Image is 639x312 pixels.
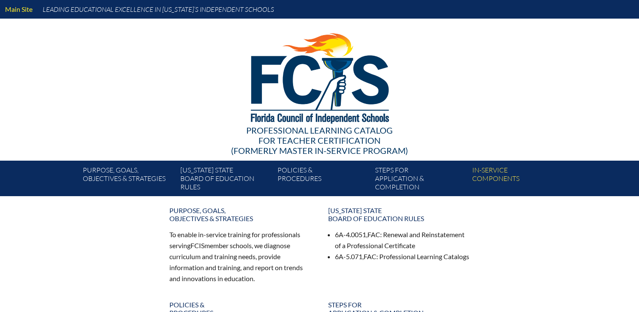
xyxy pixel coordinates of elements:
a: [US_STATE] StateBoard of Education rules [177,164,274,196]
img: FCISlogo221.eps [232,19,407,134]
a: Steps forapplication & completion [372,164,469,196]
a: Purpose, goals,objectives & strategies [164,203,316,226]
span: FAC [367,230,380,238]
li: 6A-5.071, : Professional Learning Catalogs [335,251,470,262]
p: To enable in-service training for professionals serving member schools, we diagnose curriculum an... [169,229,311,284]
a: [US_STATE] StateBoard of Education rules [323,203,475,226]
a: Purpose, goals,objectives & strategies [79,164,177,196]
a: In-servicecomponents [469,164,566,196]
span: FAC [364,252,376,260]
span: FCIS [190,241,204,249]
div: Professional Learning Catalog (formerly Master In-service Program) [76,125,563,156]
a: Main Site [2,3,36,15]
a: Policies &Procedures [274,164,371,196]
li: 6A-4.0051, : Renewal and Reinstatement of a Professional Certificate [335,229,470,251]
span: for Teacher Certification [258,135,381,145]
